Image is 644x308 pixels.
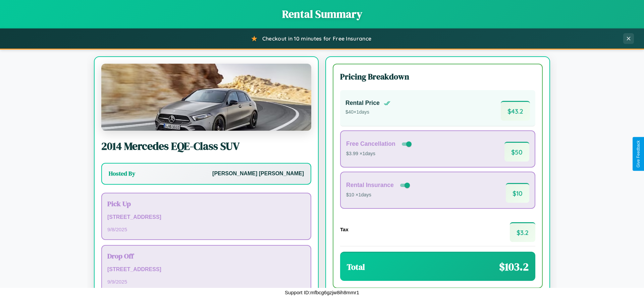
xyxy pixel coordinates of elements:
img: Mercedes EQE-Class SUV [101,64,311,131]
p: 9 / 9 / 2025 [107,277,305,286]
h4: Tax [340,227,348,232]
h1: Rental Summary [7,7,637,21]
p: Support ID: mfbcg6gzjw8ih8mmr1 [285,288,359,297]
span: Checkout in 10 minutes for Free Insurance [262,35,371,42]
span: $ 103.2 [499,259,529,274]
span: $ 50 [504,142,529,162]
h2: 2014 Mercedes EQE-Class SUV [101,139,311,153]
h3: Total [347,261,365,272]
p: [PERSON_NAME] [PERSON_NAME] [212,169,304,179]
p: [STREET_ADDRESS] [107,212,305,222]
p: $ 40 × 1 days [345,108,390,117]
h4: Rental Insurance [346,182,394,189]
div: Give Feedback [636,140,641,168]
span: $ 3.2 [510,222,535,242]
h4: Free Cancellation [346,140,395,147]
span: $ 43.2 [501,101,530,121]
h4: Rental Price [345,100,380,107]
span: $ 10 [506,183,529,203]
p: [STREET_ADDRESS] [107,265,305,274]
h3: Drop Off [107,251,305,261]
h3: Pick Up [107,199,305,208]
p: $10 × 1 days [346,191,411,199]
h3: Pricing Breakdown [340,71,535,82]
h3: Hosted By [109,170,135,178]
p: $3.99 × 1 days [346,149,413,158]
p: 9 / 8 / 2025 [107,225,305,234]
